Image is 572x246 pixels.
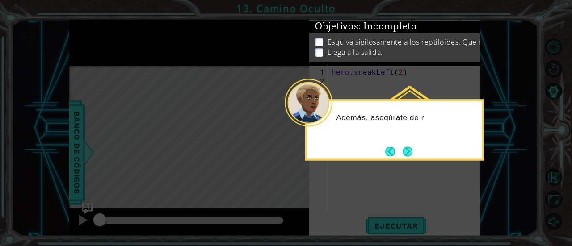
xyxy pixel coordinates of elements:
button: Next [403,146,412,156]
span: Objetivos [315,21,417,32]
p: Esquiva sigilosamente a los reptiloides. Que no te descubran. [328,37,537,47]
p: Llega a la salida. [328,47,383,57]
span: : Incompleto [358,21,416,32]
button: Back [385,146,403,156]
p: Además, asegúrate de r [336,113,476,123]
